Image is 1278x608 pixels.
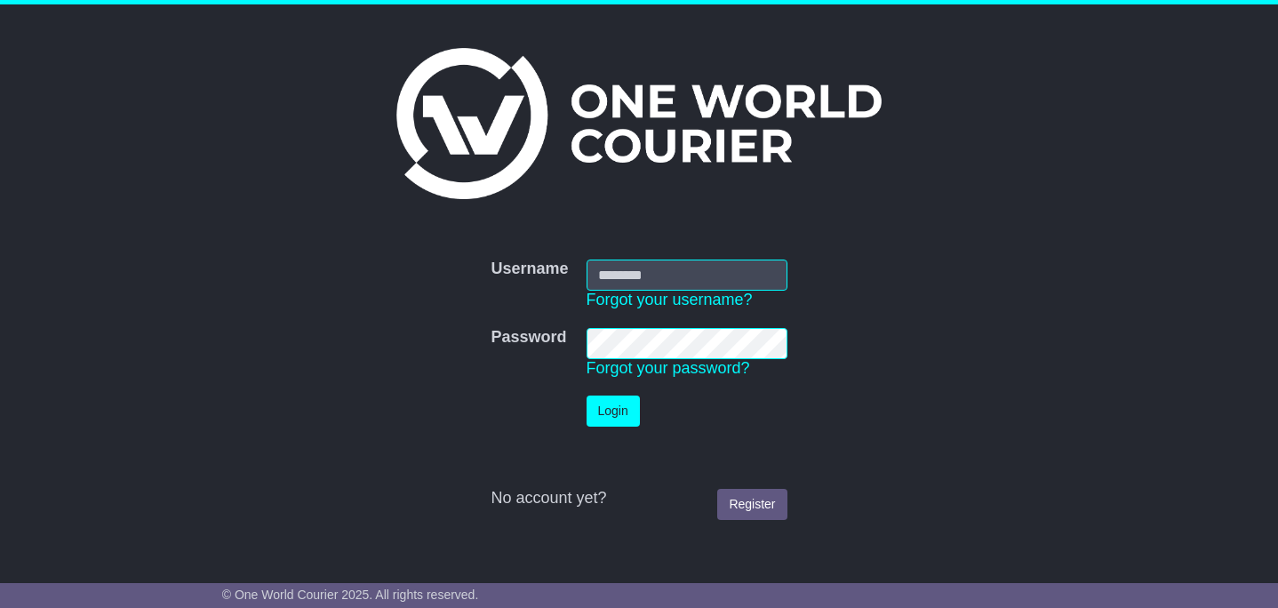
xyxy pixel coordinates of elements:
div: No account yet? [491,489,787,508]
img: One World [396,48,882,199]
span: © One World Courier 2025. All rights reserved. [222,588,479,602]
a: Forgot your username? [587,291,753,308]
a: Forgot your password? [587,359,750,377]
a: Register [717,489,787,520]
label: Password [491,328,566,348]
button: Login [587,396,640,427]
label: Username [491,260,568,279]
